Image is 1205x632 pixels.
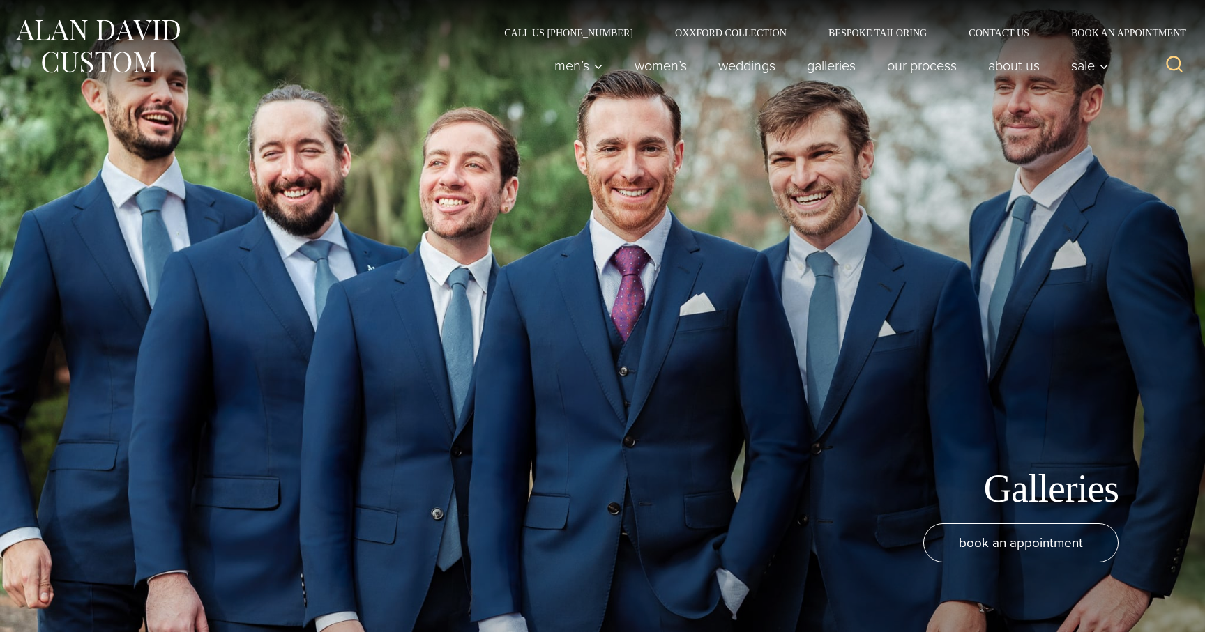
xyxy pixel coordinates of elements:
a: Contact Us [948,28,1050,38]
a: book an appointment [923,523,1119,562]
a: Our Process [872,52,973,79]
a: Women’s [619,52,703,79]
a: Galleries [791,52,872,79]
a: Oxxford Collection [654,28,808,38]
nav: Primary Navigation [539,52,1116,79]
span: Sale [1071,59,1109,72]
a: About Us [973,52,1056,79]
a: Call Us [PHONE_NUMBER] [483,28,654,38]
h1: Galleries [984,465,1119,512]
a: Bespoke Tailoring [808,28,948,38]
span: Men’s [554,59,603,72]
button: View Search Form [1158,49,1191,82]
span: book an appointment [959,532,1083,553]
a: Book an Appointment [1050,28,1191,38]
img: Alan David Custom [14,15,181,77]
a: weddings [703,52,791,79]
iframe: 打开一个小组件，您可以在其中与我们的一个专员进行在线交谈 [1119,590,1191,625]
nav: Secondary Navigation [483,28,1191,38]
